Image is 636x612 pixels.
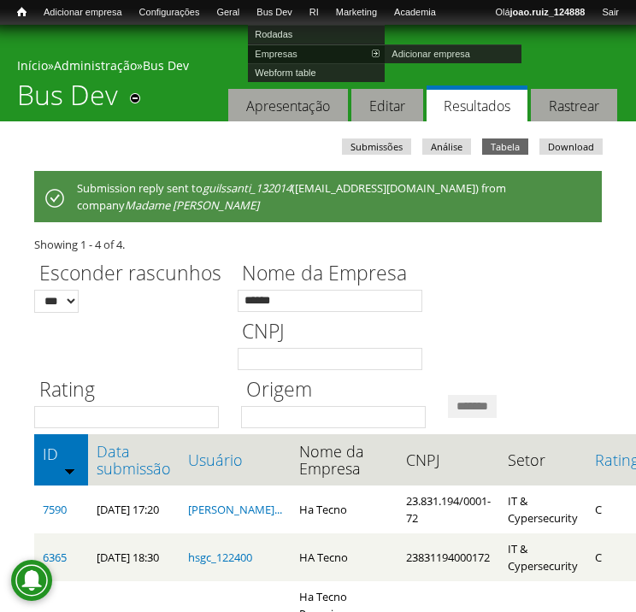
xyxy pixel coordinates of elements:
label: Rating [34,375,230,406]
span: Início [17,6,26,18]
th: CNPJ [397,434,499,485]
td: IT & Cypersecurity [499,485,586,533]
a: Adicionar empresa [35,4,131,21]
a: Olájoao.ruiz_124888 [486,4,593,21]
td: 23.831.194/0001-72 [397,485,499,533]
td: IT & Cypersecurity [499,533,586,581]
td: Ha Tecno [291,485,397,533]
a: Sair [593,4,627,21]
a: Apresentação [228,89,348,122]
a: Marketing [327,4,386,21]
a: Administração [54,57,137,74]
div: » » [17,57,619,79]
a: Início [17,57,48,74]
td: [DATE] 17:20 [88,485,180,533]
a: Editar [351,89,423,122]
a: Tabela [482,138,528,155]
a: 6365 [43,550,67,565]
th: Setor [499,434,586,485]
h1: Bus Dev [17,79,118,121]
strong: joao.ruiz_124888 [510,7,586,17]
a: Bus Dev [143,57,189,74]
label: Esconder rascunhos [34,259,227,290]
div: Showing 1 - 4 of 4. [34,236,602,253]
em: guilssanti_132014 [203,180,291,196]
label: Origem [241,375,437,406]
div: Submission reply sent to ([EMAIL_ADDRESS][DOMAIN_NAME]) from company [34,171,602,222]
a: Download [539,138,603,155]
a: [PERSON_NAME]... [188,502,282,517]
a: ID [43,445,79,462]
td: [DATE] 18:30 [88,533,180,581]
a: 7590 [43,502,67,517]
a: Academia [386,4,445,21]
th: Nome da Empresa [291,434,397,485]
a: Geral [208,4,248,21]
a: Início [9,4,35,21]
em: Madame [PERSON_NAME] [125,197,259,213]
a: Resultados [427,85,527,122]
label: Nome da Empresa [238,259,433,290]
a: Bus Dev [248,4,301,21]
a: Usuário [188,451,282,468]
a: RI [301,4,327,21]
a: hsgc_122400 [188,550,252,565]
a: Data submissão [97,443,171,477]
a: Submissões [342,138,411,155]
td: HA Tecno [291,533,397,581]
a: Rastrear [531,89,617,122]
td: 23831194000172 [397,533,499,581]
label: CNPJ [238,317,433,348]
a: Configurações [131,4,209,21]
a: Análise [422,138,471,155]
img: ordem crescente [64,465,75,476]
